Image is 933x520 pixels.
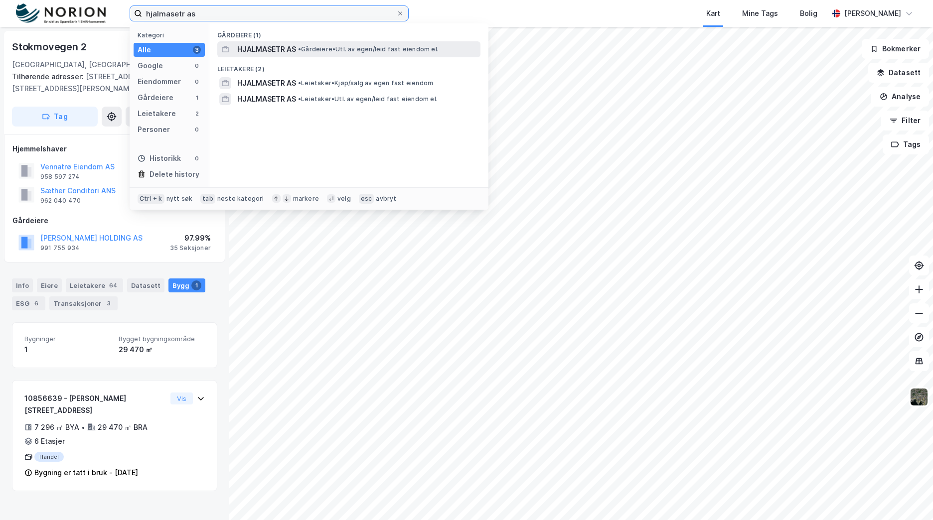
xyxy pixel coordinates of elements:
div: 1 [191,280,201,290]
button: Vis [170,392,193,404]
button: Tags [883,134,929,154]
div: 6 [31,298,41,308]
div: 1 [193,94,201,102]
div: [PERSON_NAME] [844,7,901,19]
div: Gårdeiere (1) [209,23,488,41]
div: Mine Tags [742,7,778,19]
span: Gårdeiere • Utl. av egen/leid fast eiendom el. [298,45,439,53]
div: Gårdeiere [12,215,217,227]
div: Leietakere (2) [209,57,488,75]
div: nytt søk [166,195,193,203]
div: Kontrollprogram for chat [883,472,933,520]
div: [GEOGRAPHIC_DATA], [GEOGRAPHIC_DATA] [12,59,161,71]
button: Filter [881,111,929,130]
div: avbryt [376,195,396,203]
div: ESG [12,296,45,310]
span: HJALMASETR AS [237,93,296,105]
div: markere [293,195,319,203]
div: Ctrl + k [138,194,164,204]
div: velg [337,195,351,203]
span: Tilhørende adresser: [12,72,86,81]
span: • [298,79,301,87]
div: 7 296 ㎡ BYA [34,421,79,433]
div: Info [12,278,33,292]
div: Bygning er tatt i bruk - [DATE] [34,467,138,479]
div: Personer [138,124,170,135]
div: 991 755 934 [40,244,80,252]
div: 29 470 ㎡ [119,344,205,356]
div: [STREET_ADDRESS], [STREET_ADDRESS][PERSON_NAME] [12,71,209,95]
button: Tag [12,107,98,127]
div: 1 [24,344,111,356]
div: Kategori [138,31,205,39]
div: 97.99% [170,232,211,244]
div: 10856639 - [PERSON_NAME][STREET_ADDRESS] [24,392,166,416]
div: Transaksjoner [49,296,118,310]
button: Analyse [871,87,929,107]
div: Bolig [800,7,817,19]
div: 0 [193,62,201,70]
span: HJALMASETR AS [237,77,296,89]
div: • [81,423,85,431]
img: norion-logo.80e7a08dc31c2e691866.png [16,3,106,24]
div: Gårdeiere [138,92,173,104]
button: Datasett [868,63,929,83]
span: Leietaker • Utl. av egen/leid fast eiendom el. [298,95,438,103]
div: Leietakere [138,108,176,120]
div: Google [138,60,163,72]
div: 3 [193,46,201,54]
span: • [298,95,301,103]
div: esc [359,194,374,204]
div: Datasett [127,278,164,292]
div: 35 Seksjoner [170,244,211,252]
img: 9k= [910,388,929,406]
div: Kart [706,7,720,19]
div: 0 [193,154,201,162]
button: Bokmerker [862,39,929,59]
div: tab [200,194,215,204]
input: Søk på adresse, matrikkel, gårdeiere, leietakere eller personer [142,6,396,21]
div: Bygg [168,278,205,292]
div: Delete history [150,168,199,180]
span: Bygninger [24,335,111,343]
div: Leietakere [66,278,123,292]
div: 0 [193,78,201,86]
div: Eiendommer [138,76,181,88]
div: 3 [104,298,114,308]
div: 29 470 ㎡ BRA [98,421,148,433]
div: neste kategori [217,195,264,203]
div: Eiere [37,278,62,292]
div: 2 [193,110,201,118]
div: 6 Etasjer [34,435,65,447]
iframe: Chat Widget [883,472,933,520]
span: • [298,45,301,53]
div: Stokmovegen 2 [12,39,88,55]
div: Alle [138,44,151,56]
div: 958 597 274 [40,173,80,181]
div: Hjemmelshaver [12,143,217,155]
div: 962 040 470 [40,197,81,205]
span: Bygget bygningsområde [119,335,205,343]
div: 0 [193,126,201,133]
div: 64 [107,280,119,290]
span: HJALMASETR AS [237,43,296,55]
span: Leietaker • Kjøp/salg av egen fast eiendom [298,79,433,87]
div: Historikk [138,152,181,164]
